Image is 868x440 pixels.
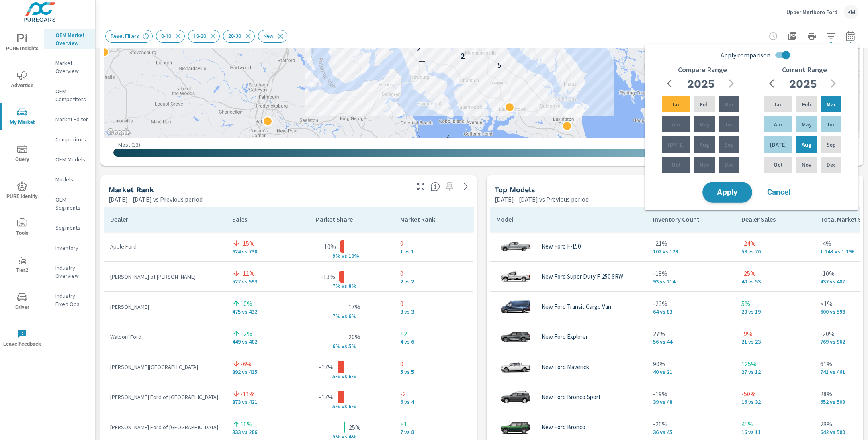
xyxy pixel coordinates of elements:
[678,66,727,74] h6: Compare Range
[55,292,89,308] p: Industry Fixed Ops
[3,218,41,238] span: Tools
[323,373,344,380] p: 5% v
[700,161,709,169] p: Nov
[842,28,858,44] button: Select Date Range
[653,369,729,375] p: 40 vs 21
[400,269,467,278] p: 0
[653,419,729,429] p: -20%
[44,113,95,125] div: Market Editor
[725,161,734,169] p: Dec
[400,429,467,435] p: 7 vs 8
[418,56,425,66] p: —
[497,60,502,70] p: 5
[3,71,41,90] span: Advertise
[55,175,89,183] p: Models
[711,189,744,196] span: Apply
[741,419,807,429] p: 45%
[55,59,89,75] p: Market Overview
[3,108,41,127] span: My Market
[400,419,467,429] p: +1
[223,30,255,43] div: 20-30
[108,185,154,194] h5: Market Rank
[653,248,729,255] p: 102 vs 129
[55,196,89,212] p: OEM Segments
[802,141,811,149] p: Aug
[741,359,807,369] p: 125%
[188,30,220,43] div: 10-20
[461,51,465,61] p: 2
[0,24,44,356] div: nav menu
[319,362,334,372] p: -17%
[653,269,729,278] p: -18%
[106,127,132,138] img: Google
[725,100,734,108] p: Mar
[240,389,255,399] p: -11%
[240,359,252,369] p: -6%
[232,399,287,405] p: 373 vs 421
[416,44,421,53] p: 2
[110,393,219,401] p: [PERSON_NAME] Ford of [GEOGRAPHIC_DATA]
[687,77,714,91] h2: 2025
[44,29,95,49] div: OEM Market Overview
[741,369,807,375] p: 27 vs 12
[741,429,807,435] p: 16 vs 11
[110,215,128,223] p: Dealer
[240,238,255,248] p: -15%
[774,120,782,128] p: Apr
[344,312,364,320] p: s 6%
[108,194,203,204] p: [DATE] - [DATE] vs Previous period
[671,161,681,169] p: Oct
[44,242,95,254] div: Inventory
[106,33,144,39] span: Reset Filters
[741,299,807,308] p: 5%
[319,392,334,402] p: -17%
[344,342,364,350] p: s 5%
[400,338,467,345] p: 4 vs 6
[700,141,709,149] p: Aug
[400,308,467,315] p: 3 vs 3
[323,252,344,259] p: 9% v
[755,182,803,202] button: Cancel
[3,329,41,349] span: Leave Feedback
[348,332,360,342] p: 20%
[344,403,364,410] p: s 6%
[55,155,89,163] p: OEM Models
[827,120,836,128] p: Jun
[496,215,513,223] p: Model
[55,31,89,47] p: OEM Market Overview
[653,278,729,285] p: 93 vs 114
[741,248,807,255] p: 53 vs 70
[110,242,219,251] p: Apple Ford
[414,180,427,193] button: Make Fullscreen
[786,8,837,16] p: Upper Marlboro Ford
[349,422,361,432] p: 25%
[653,238,729,248] p: -21%
[500,415,532,439] img: glamour
[3,181,41,201] span: PURE Identity
[653,338,729,345] p: 56 vs 44
[770,141,787,149] p: [DATE]
[541,273,623,280] p: New Ford Super Duty F-250 SRW
[500,385,532,409] img: glamour
[541,243,581,250] p: New Ford F-150
[44,262,95,282] div: Industry Overview
[400,359,467,369] p: 0
[500,355,532,379] img: glamour
[668,141,685,149] p: [DATE]
[240,269,255,278] p: -11%
[541,333,588,340] p: New Ford Explorer
[232,369,287,375] p: 392 vs 415
[653,429,729,435] p: 36 vs 45
[443,180,456,193] span: Select a preset date range to save this widget
[741,238,807,248] p: -24%
[110,423,219,431] p: [PERSON_NAME] Ford of [GEOGRAPHIC_DATA]
[500,265,532,289] img: glamour
[105,30,153,43] div: Reset Filters
[541,303,611,310] p: New Ford Transit Cargo Van
[774,161,783,169] p: Oct
[400,369,467,375] p: 5 vs 5
[400,215,435,223] p: Market Rank
[118,141,140,148] p: Most ( 33 )
[323,403,344,410] p: 5% v
[240,329,252,338] p: 12%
